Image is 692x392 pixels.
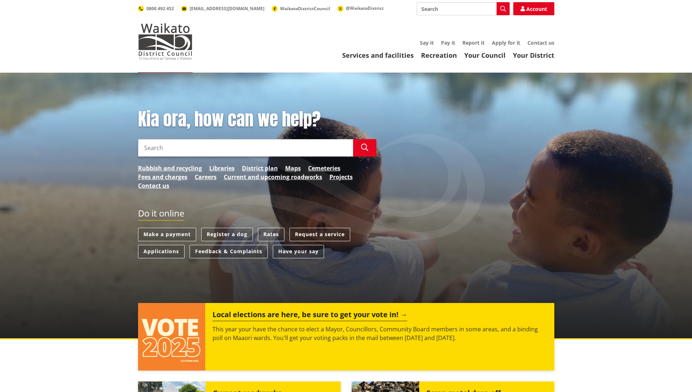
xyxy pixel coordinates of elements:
[209,164,235,173] a: Libraries
[492,39,520,46] a: Apply for it
[342,51,414,60] a: Services and facilities
[441,39,455,46] a: Pay it
[337,5,384,11] a: @WaikatoDistrict
[138,23,193,60] img: Waikato District Council - Te Kaunihera aa Takiwaa o Waikato
[138,181,169,190] a: Contact us
[213,310,407,321] h2: Local elections are here, be sure to get your vote in!
[224,173,322,181] a: Current and upcoming roadworks
[138,164,202,173] a: Rubbish and recycling
[138,173,187,181] a: Fees and charges
[280,5,330,12] span: WaikatoDistrictCouncil
[213,325,547,342] p: This year your have the chance to elect a Mayor, Councillors, Community Board members in some are...
[195,173,216,181] a: Careers
[527,39,554,46] a: Contact us
[138,5,174,12] a: 0800 492 452
[181,5,264,12] a: [EMAIL_ADDRESS][DOMAIN_NAME]
[290,228,350,241] a: Request a service
[273,245,324,258] a: Have your say
[308,164,340,173] a: Cemeteries
[462,39,485,46] a: Report it
[138,303,206,371] img: Vote 2025
[146,5,174,12] span: 0800 492 452
[138,228,196,241] a: Make a payment
[285,164,301,173] a: Maps
[513,2,554,15] a: Account
[138,245,185,258] a: Applications
[420,39,434,46] a: Say it
[272,5,330,12] a: WaikatoDistrictCouncil
[421,51,457,60] a: Recreation
[201,228,253,241] a: Register a dog
[138,139,353,157] input: Search input
[190,5,264,12] span: [EMAIL_ADDRESS][DOMAIN_NAME]
[417,2,510,15] input: Search input
[242,164,278,173] a: District plan
[190,245,268,258] a: Feedback & Complaints
[138,109,376,130] h1: Kia ora, how can we help?
[138,303,554,371] a: Local elections are here, be sure to get your vote in! This year your have the chance to elect a ...
[329,173,353,181] a: Projects
[513,51,554,60] a: Your District
[258,228,284,241] a: Rates
[464,51,506,60] a: Your Council
[138,208,184,221] h2: Do it online
[346,5,384,11] span: @WaikatoDistrict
